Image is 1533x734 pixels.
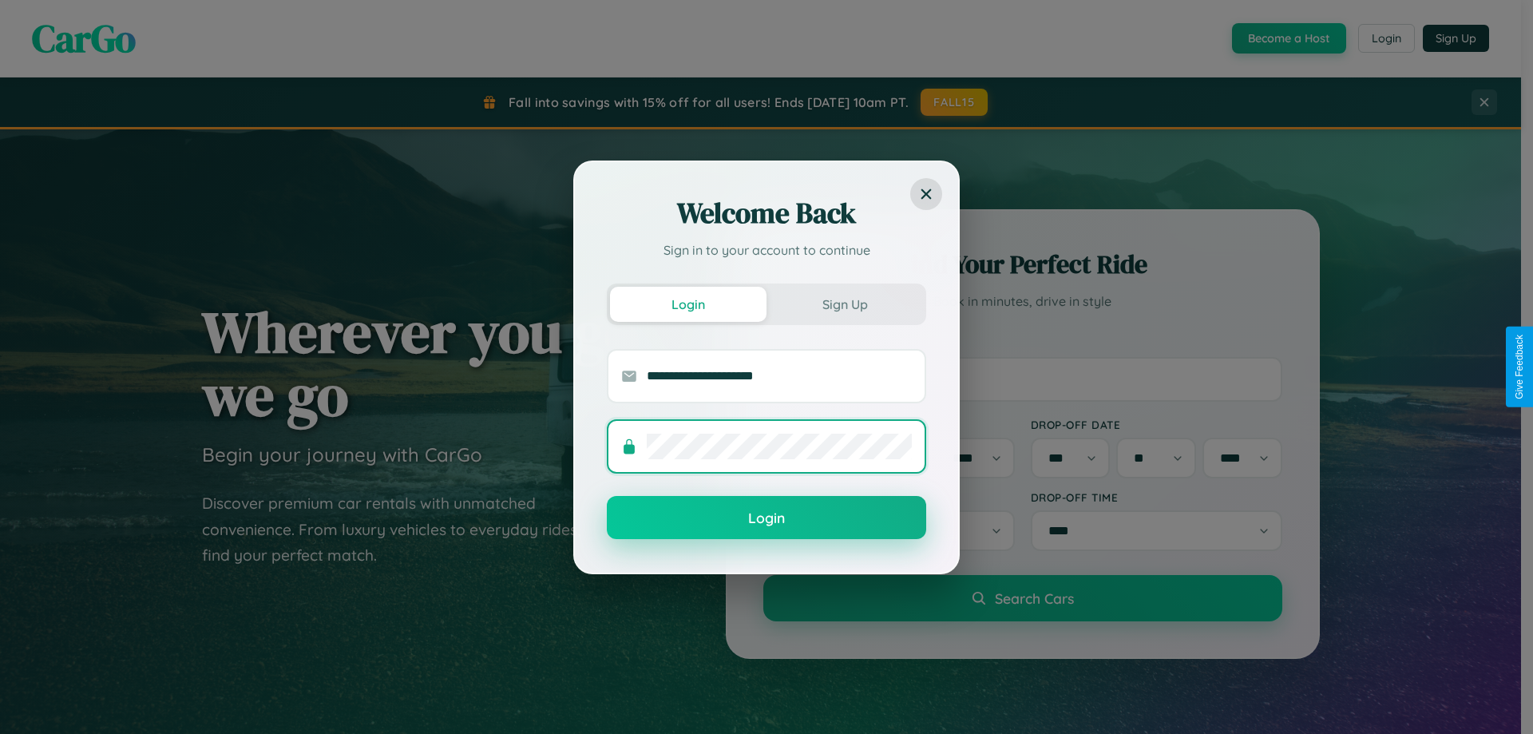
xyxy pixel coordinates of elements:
div: Give Feedback [1514,335,1525,399]
h2: Welcome Back [607,194,926,232]
button: Sign Up [766,287,923,322]
p: Sign in to your account to continue [607,240,926,260]
button: Login [607,496,926,539]
button: Login [610,287,766,322]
